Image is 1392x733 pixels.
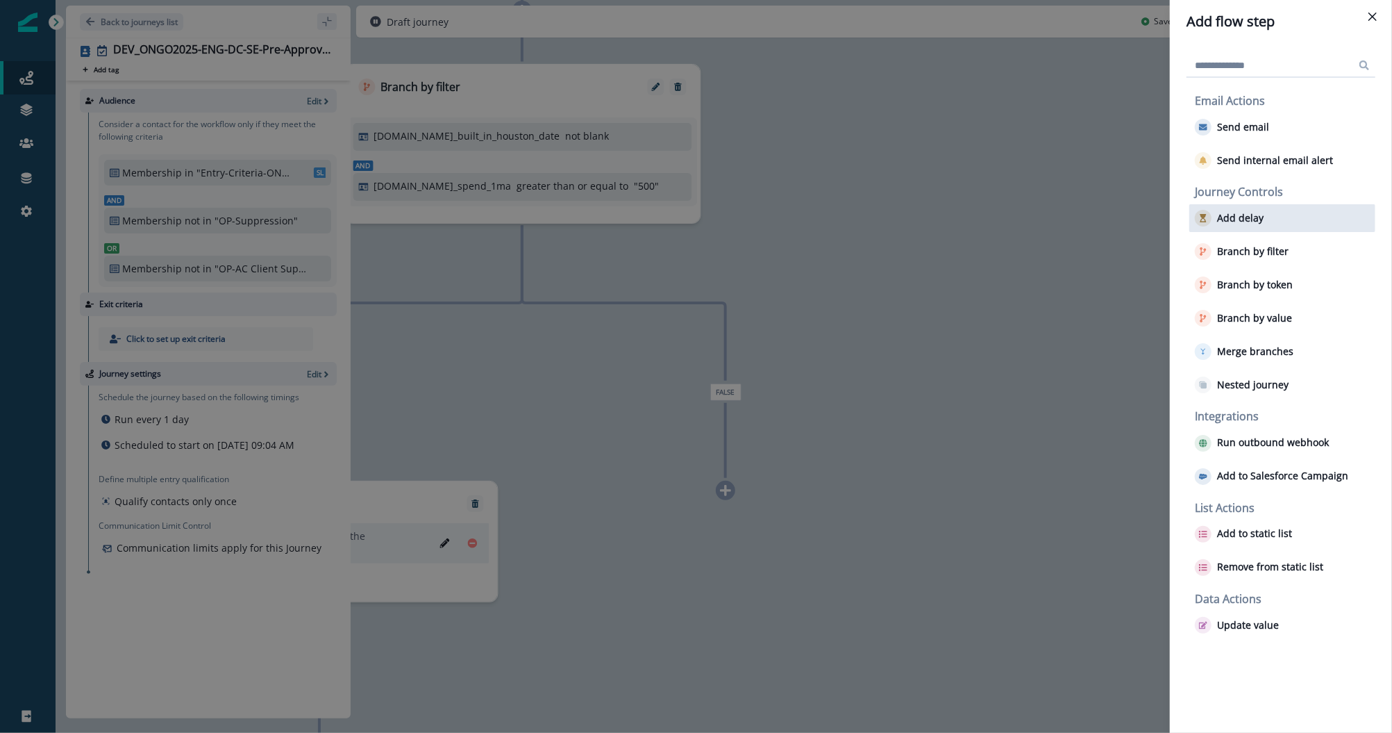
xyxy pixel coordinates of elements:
[1217,122,1269,133] p: Send email
[1195,186,1375,199] h2: Journey Controls
[1217,246,1289,258] p: Branch by filter
[1195,559,1323,576] button: Remove from static list
[1195,617,1279,634] button: Update value
[1217,528,1292,540] p: Add to static list
[1217,313,1292,324] p: Branch by value
[1195,593,1375,606] h2: Data Actions
[1186,11,1375,32] div: Add flow step
[1217,155,1333,167] p: Send internal email alert
[1217,437,1329,449] p: Run outbound webhook
[1195,243,1289,260] button: Branch by filter
[1217,379,1289,391] p: Nested journey
[1217,620,1279,632] p: Update value
[1217,213,1264,224] p: Add delay
[1217,279,1293,291] p: Branch by token
[1195,210,1264,227] button: Add delay
[1195,310,1292,327] button: Branch by value
[1195,435,1329,452] button: Run outbound webhook
[1195,343,1293,360] button: Merge branches
[1195,502,1375,515] h2: List Actions
[1195,410,1375,423] h2: Integrations
[1217,346,1293,358] p: Merge branches
[1217,561,1323,573] p: Remove from static list
[1195,377,1289,393] button: Nested journey
[1195,119,1269,135] button: Send email
[1217,470,1348,482] p: Add to Salesforce Campaign
[1195,152,1333,169] button: Send internal email alert
[1195,526,1292,543] button: Add to static list
[1361,6,1384,28] button: Close
[1195,94,1375,108] h2: Email Actions
[1195,468,1348,485] button: Add to Salesforce Campaign
[1195,277,1293,293] button: Branch by token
